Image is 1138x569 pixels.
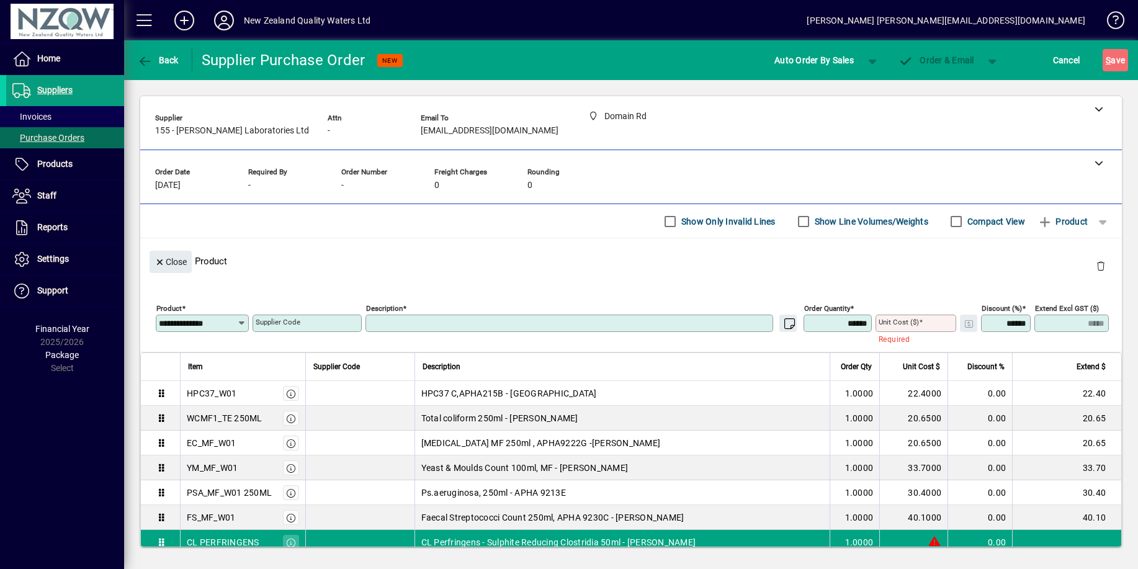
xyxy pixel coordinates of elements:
[37,159,73,169] span: Products
[188,360,203,374] span: Item
[187,412,262,424] div: WCMF1_TE 250ML
[421,387,597,400] span: HPC37 C,APHA215B - [GEOGRAPHIC_DATA]
[155,181,181,190] span: [DATE]
[6,276,124,307] a: Support
[830,406,879,431] td: 1.0000
[37,254,69,264] span: Settings
[879,455,948,480] td: 33.7000
[137,55,179,65] span: Back
[812,215,928,228] label: Show Line Volumes/Weights
[6,127,124,148] a: Purchase Orders
[948,480,1012,505] td: 0.00
[879,505,948,530] td: 40.1000
[12,112,52,122] span: Invoices
[1086,260,1116,271] app-page-header-button: Delete
[807,11,1085,30] div: [PERSON_NAME] [PERSON_NAME][EMAIL_ADDRESS][DOMAIN_NAME]
[421,437,661,449] span: [MEDICAL_DATA] MF 250ml , APHA9222G -[PERSON_NAME]
[150,251,192,273] button: Close
[830,530,879,555] td: 1.0000
[256,318,300,326] mat-label: Supplier Code
[892,49,980,71] button: Order & Email
[830,480,879,505] td: 1.0000
[204,9,244,32] button: Profile
[328,126,330,136] span: -
[879,332,946,345] mat-error: Required
[6,181,124,212] a: Staff
[37,222,68,232] span: Reports
[134,49,182,71] button: Back
[37,85,73,95] span: Suppliers
[37,53,60,63] span: Home
[187,387,236,400] div: HPC37_W01
[804,304,850,313] mat-label: Order Quantity
[1103,49,1128,71] button: Save
[1106,55,1111,65] span: S
[841,360,872,374] span: Order Qty
[313,360,360,374] span: Supplier Code
[35,324,89,334] span: Financial Year
[37,190,56,200] span: Staff
[382,56,398,65] span: NEW
[1012,455,1121,480] td: 33.70
[948,455,1012,480] td: 0.00
[6,212,124,243] a: Reports
[1012,406,1121,431] td: 20.65
[248,181,251,190] span: -
[879,480,948,505] td: 30.4000
[421,462,629,474] span: Yeast & Moulds Count 100ml, MF - [PERSON_NAME]
[948,381,1012,406] td: 0.00
[768,49,860,71] button: Auto Order By Sales
[146,256,195,267] app-page-header-button: Close
[830,431,879,455] td: 1.0000
[879,406,948,431] td: 20.6500
[1035,304,1099,313] mat-label: Extend excl GST ($)
[1077,360,1106,374] span: Extend $
[187,511,235,524] div: FS_MF_W01
[948,431,1012,455] td: 0.00
[155,252,187,272] span: Close
[1098,2,1122,43] a: Knowledge Base
[1106,50,1125,70] span: ave
[679,215,776,228] label: Show Only Invalid Lines
[6,43,124,74] a: Home
[421,486,566,499] span: Ps.aeruginosa, 250ml - APHA 9213E
[948,530,1012,555] td: 0.00
[948,505,1012,530] td: 0.00
[967,360,1005,374] span: Discount %
[366,304,403,313] mat-label: Description
[1012,480,1121,505] td: 30.40
[124,49,192,71] app-page-header-button: Back
[527,181,532,190] span: 0
[830,381,879,406] td: 1.0000
[187,536,259,549] div: CL PERFRINGENS
[156,304,182,313] mat-label: Product
[1012,431,1121,455] td: 20.65
[434,181,439,190] span: 0
[982,304,1022,313] mat-label: Discount (%)
[774,50,854,70] span: Auto Order By Sales
[1050,49,1083,71] button: Cancel
[879,381,948,406] td: 22.4000
[965,215,1025,228] label: Compact View
[879,318,919,326] mat-label: Unit Cost ($)
[6,106,124,127] a: Invoices
[6,149,124,180] a: Products
[879,431,948,455] td: 20.6500
[6,244,124,275] a: Settings
[164,9,204,32] button: Add
[1012,381,1121,406] td: 22.40
[202,50,365,70] div: Supplier Purchase Order
[421,511,684,524] span: Faecal Streptococci Count 250ml, APHA 9230C - [PERSON_NAME]
[140,238,1122,284] div: Product
[244,11,370,30] div: New Zealand Quality Waters Ltd
[45,350,79,360] span: Package
[1053,50,1080,70] span: Cancel
[187,437,236,449] div: EC_MF_W01
[948,406,1012,431] td: 0.00
[830,455,879,480] td: 1.0000
[12,133,84,143] span: Purchase Orders
[421,536,696,549] span: CL Perfringens - Sulphite Reducing Clostridia 50ml - [PERSON_NAME]
[423,360,460,374] span: Description
[830,505,879,530] td: 1.0000
[187,486,272,499] div: PSA_MF_W01 250ML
